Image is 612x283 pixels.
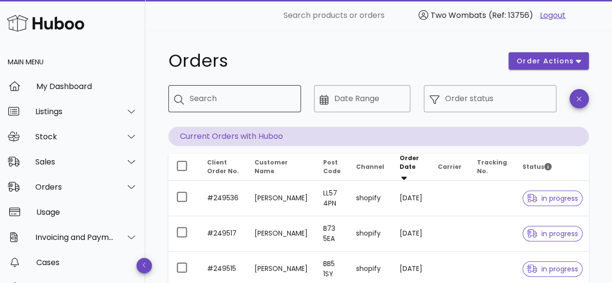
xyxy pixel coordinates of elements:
[199,181,247,216] td: #249536
[36,258,137,267] div: Cases
[522,163,552,171] span: Status
[392,154,430,181] th: Order Date: Sorted descending. Activate to remove sorting.
[392,216,430,252] td: [DATE]
[315,216,348,252] td: B73 5EA
[247,216,315,252] td: [PERSON_NAME]
[527,195,578,202] span: in progress
[199,216,247,252] td: #249517
[438,163,462,171] span: Carrier
[247,181,315,216] td: [PERSON_NAME]
[489,10,533,21] span: (Ref: 13756)
[36,82,137,91] div: My Dashboard
[400,154,419,171] span: Order Date
[247,154,315,181] th: Customer Name
[35,157,114,166] div: Sales
[35,233,114,242] div: Invoicing and Payments
[323,158,341,175] span: Post Code
[199,154,247,181] th: Client Order No.
[7,13,84,33] img: Huboo Logo
[508,52,589,70] button: order actions
[348,216,392,252] td: shopify
[540,10,566,21] a: Logout
[168,127,589,146] p: Current Orders with Huboo
[527,230,578,237] span: in progress
[516,56,574,66] span: order actions
[35,132,114,141] div: Stock
[36,208,137,217] div: Usage
[477,158,507,175] span: Tracking No.
[392,181,430,216] td: [DATE]
[207,158,239,175] span: Client Order No.
[35,107,114,116] div: Listings
[515,154,590,181] th: Status
[315,181,348,216] td: LL57 4PN
[348,181,392,216] td: shopify
[35,182,114,192] div: Orders
[430,154,469,181] th: Carrier
[168,52,497,70] h1: Orders
[348,154,392,181] th: Channel
[469,154,515,181] th: Tracking No.
[254,158,288,175] span: Customer Name
[315,154,348,181] th: Post Code
[431,10,486,21] span: Two Wombats
[356,163,384,171] span: Channel
[527,266,578,272] span: in progress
